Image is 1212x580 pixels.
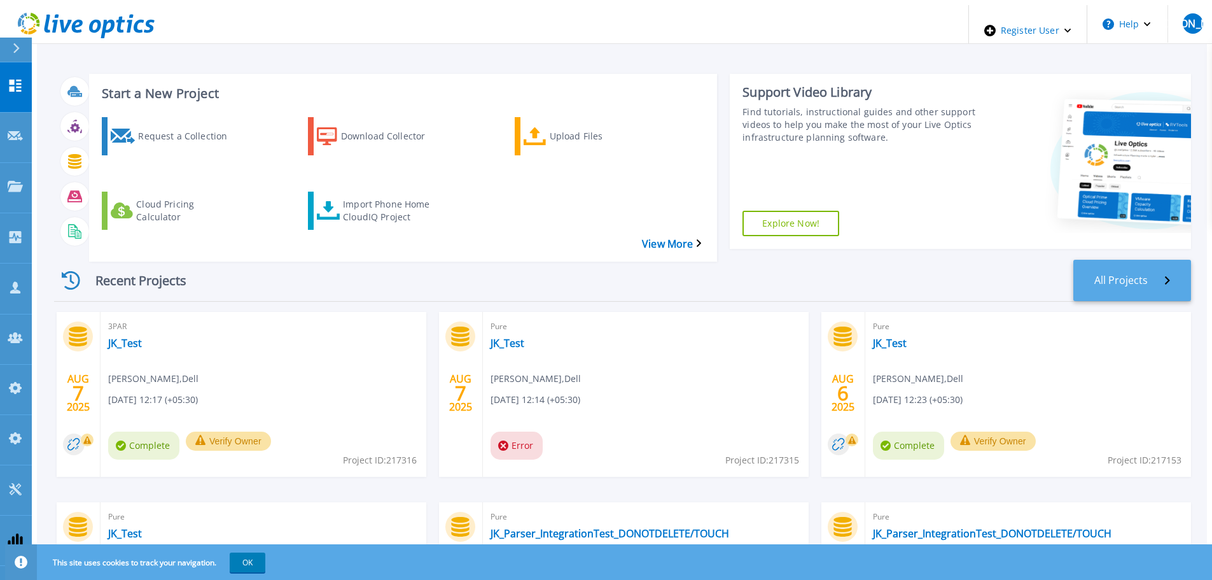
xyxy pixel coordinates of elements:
a: Request a Collection [102,117,256,155]
div: Support Video Library [742,84,977,101]
span: [DATE] 12:14 (+05:30) [491,393,580,407]
div: Upload Files [550,120,651,152]
span: [DATE] 12:17 (+05:30) [108,393,198,407]
span: 3PAR [108,320,419,334]
a: JK_Test [873,337,907,350]
span: [PERSON_NAME] , Dell [108,372,199,386]
button: OK [230,553,265,572]
a: JK_Test [491,337,524,350]
div: Register User [969,5,1087,56]
button: Verify Owner [186,432,271,451]
a: JK_Test [108,527,142,540]
span: Pure [873,510,1183,524]
span: Pure [491,320,801,334]
span: Project ID: 217316 [343,453,417,467]
a: Explore Now! [742,211,839,236]
div: Request a Collection [138,120,240,152]
span: [PERSON_NAME] , Dell [491,372,581,386]
a: All Projects [1073,260,1191,301]
a: JK_Parser_IntegrationTest_DONOTDELETE/TOUCH [491,527,729,540]
div: Recent Projects [54,265,207,296]
div: Import Phone Home CloudIQ Project [343,195,445,227]
span: 7 [455,388,466,399]
span: [PERSON_NAME] , Dell [873,372,963,386]
span: This site uses cookies to track your navigation. [40,553,265,572]
a: Download Collector [308,117,462,155]
span: 6 [837,388,849,399]
h3: Start a New Project [102,87,700,101]
a: JK_Parser_IntegrationTest_DONOTDELETE/TOUCH [873,527,1111,540]
div: Download Collector [341,120,443,152]
span: Error [491,432,543,460]
span: Pure [873,320,1183,334]
div: AUG 2025 [449,370,473,416]
button: Verify Owner [951,432,1036,451]
span: 7 [73,388,84,399]
span: Complete [873,432,944,460]
a: View More [642,238,701,250]
a: Upload Files [515,117,669,155]
span: Complete [108,432,179,460]
span: Project ID: 217315 [725,453,799,467]
a: Cloud Pricing Calculator [102,192,256,230]
span: Pure [108,510,419,524]
span: Project ID: 217153 [1108,453,1181,467]
span: [DATE] 12:23 (+05:30) [873,393,963,407]
a: JK_Test [108,337,142,350]
div: AUG 2025 [831,370,855,416]
div: AUG 2025 [66,370,90,416]
div: Find tutorials, instructional guides and other support videos to help you make the most of your L... [742,106,977,144]
button: Help [1087,5,1167,43]
div: Cloud Pricing Calculator [136,195,238,227]
span: Pure [491,510,801,524]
